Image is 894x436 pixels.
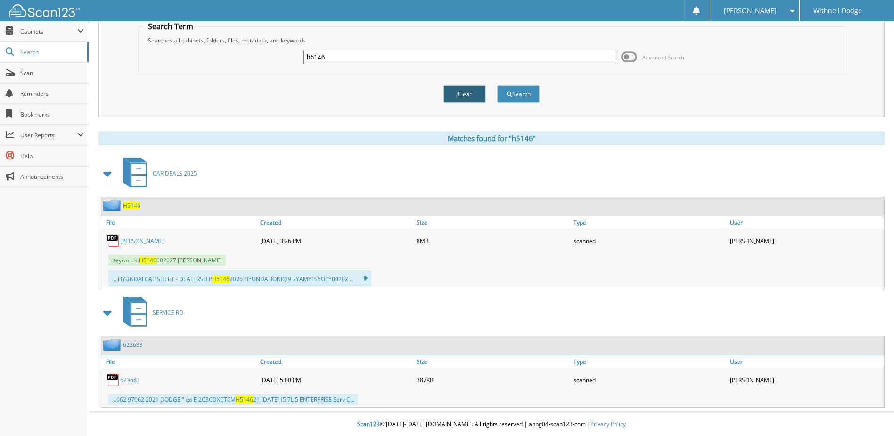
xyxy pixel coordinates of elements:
span: SERVICE RO [153,309,183,317]
span: CAR DEALS 2025 [153,169,197,177]
span: Scan [20,69,84,77]
img: PDF.png [106,373,120,387]
legend: Search Term [143,21,198,32]
a: Size [414,216,571,229]
div: [DATE] 5:00 PM [258,370,414,389]
div: ...062 97062 2021 DODGE " eo E 2C3CDXCT6M 21 [DATE] (5.7L 5 ENTERPRISE Serv C... [108,394,358,405]
a: Size [414,355,571,368]
span: [PERSON_NAME] [724,8,777,14]
a: 623683 [123,341,143,349]
img: scan123-logo-white.svg [9,4,80,17]
div: 387KB [414,370,571,389]
span: H5146 [139,256,156,264]
div: scanned [571,231,728,250]
button: Search [497,85,540,103]
div: [PERSON_NAME] [728,370,884,389]
a: SERVICE RO [117,294,183,331]
iframe: Chat Widget [847,391,894,436]
a: H5146 [123,201,140,210]
span: Announcements [20,173,84,181]
div: scanned [571,370,728,389]
img: PDF.png [106,234,120,248]
span: Help [20,152,84,160]
a: File [101,355,258,368]
div: 8MB [414,231,571,250]
span: H5146 [236,395,253,403]
a: 623683 [120,376,140,384]
a: File [101,216,258,229]
span: Advanced Search [642,54,684,61]
a: User [728,216,884,229]
a: CAR DEALS 2025 [117,155,197,192]
a: Created [258,355,414,368]
span: H5146 [212,275,230,283]
span: Reminders [20,90,84,98]
span: Withnell Dodge [813,8,862,14]
a: Created [258,216,414,229]
div: [PERSON_NAME] [728,231,884,250]
div: ... HYUNDAI CAP SHEET - DEALERSHIP 2026 HYUNDAI IONIQ 9 7YAMYFS5OTY00202... [108,270,371,286]
a: [PERSON_NAME] [120,237,164,245]
img: folder2.png [103,339,123,351]
button: Clear [443,85,486,103]
span: Scan123 [357,420,380,428]
span: Search [20,48,82,56]
img: folder2.png [103,200,123,211]
a: Type [571,355,728,368]
div: © [DATE]-[DATE] [DOMAIN_NAME]. All rights reserved | appg04-scan123-com | [89,413,894,436]
span: Cabinets [20,27,77,35]
a: Type [571,216,728,229]
div: Searches all cabinets, folders, files, metadata, and keywords [143,36,839,44]
a: Privacy Policy [591,420,626,428]
span: Keywords: 002027 [PERSON_NAME] [108,255,226,266]
span: Bookmarks [20,110,84,118]
span: User Reports [20,131,77,139]
div: Matches found for "h5146" [98,131,885,145]
a: User [728,355,884,368]
div: [DATE] 3:26 PM [258,231,414,250]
